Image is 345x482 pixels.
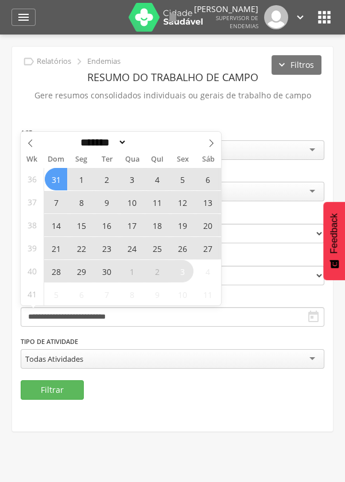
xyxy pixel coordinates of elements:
[95,260,118,282] span: Setembro 30, 2025
[196,260,219,282] span: Outubro 4, 2025
[315,8,334,26] i: 
[70,214,92,236] span: Setembro 15, 2025
[146,283,168,305] span: Outubro 9, 2025
[28,237,37,259] span: 39
[17,10,30,24] i: 
[37,57,71,66] p: Relatórios
[21,67,324,87] header: Resumo do Trabalho de Campo
[171,283,193,305] span: Outubro 10, 2025
[44,156,69,163] span: Dom
[121,283,143,305] span: Outubro 8, 2025
[145,156,170,163] span: Qui
[121,168,143,190] span: Setembro 3, 2025
[323,202,345,280] button: Feedback - Mostrar pesquisa
[119,156,145,163] span: Qua
[94,156,119,163] span: Ter
[70,260,92,282] span: Setembro 29, 2025
[73,55,86,68] i: 
[171,168,193,190] span: Setembro 5, 2025
[21,151,44,167] span: Wk
[171,191,193,213] span: Setembro 12, 2025
[21,87,324,104] p: Gere resumos consolidados individuais ou gerais de trabalho de campo
[194,5,258,13] p: [PERSON_NAME]
[70,191,92,213] span: Setembro 8, 2025
[294,5,307,29] a: 
[166,5,180,29] a: 
[307,310,320,324] i: 
[171,237,193,259] span: Setembro 26, 2025
[146,168,168,190] span: Setembro 4, 2025
[95,214,118,236] span: Setembro 16, 2025
[166,10,180,24] i: 
[95,168,118,190] span: Setembro 2, 2025
[21,380,84,400] button: Filtrar
[196,156,221,163] span: Sáb
[196,214,219,236] span: Setembro 20, 2025
[45,191,67,213] span: Setembro 7, 2025
[171,260,193,282] span: Outubro 3, 2025
[28,283,37,305] span: 41
[70,168,92,190] span: Setembro 1, 2025
[69,156,94,163] span: Seg
[121,191,143,213] span: Setembro 10, 2025
[196,237,219,259] span: Setembro 27, 2025
[272,55,321,75] button: Filtros
[95,237,118,259] span: Setembro 23, 2025
[196,191,219,213] span: Setembro 13, 2025
[77,136,127,148] select: Month
[21,337,78,346] label: Tipo de Atividade
[146,237,168,259] span: Setembro 25, 2025
[21,128,32,137] label: ACE
[25,354,83,364] div: Todas Atividades
[28,168,37,190] span: 36
[11,9,36,26] a: 
[45,168,67,190] span: Agosto 31, 2025
[28,191,37,213] span: 37
[70,237,92,259] span: Setembro 22, 2025
[121,237,143,259] span: Setembro 24, 2025
[121,214,143,236] span: Setembro 17, 2025
[45,283,67,305] span: Outubro 5, 2025
[45,260,67,282] span: Setembro 28, 2025
[45,214,67,236] span: Setembro 14, 2025
[196,168,219,190] span: Setembro 6, 2025
[95,283,118,305] span: Outubro 7, 2025
[127,136,165,148] input: Year
[121,260,143,282] span: Outubro 1, 2025
[28,214,37,236] span: 38
[95,191,118,213] span: Setembro 9, 2025
[294,11,307,24] i: 
[70,283,92,305] span: Outubro 6, 2025
[146,191,168,213] span: Setembro 11, 2025
[329,213,339,254] span: Feedback
[170,156,195,163] span: Sex
[216,14,258,30] span: Supervisor de Endemias
[45,237,67,259] span: Setembro 21, 2025
[146,214,168,236] span: Setembro 18, 2025
[146,260,168,282] span: Outubro 2, 2025
[196,283,219,305] span: Outubro 11, 2025
[87,57,121,66] p: Endemias
[171,214,193,236] span: Setembro 19, 2025
[22,55,35,68] i: 
[28,260,37,282] span: 40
